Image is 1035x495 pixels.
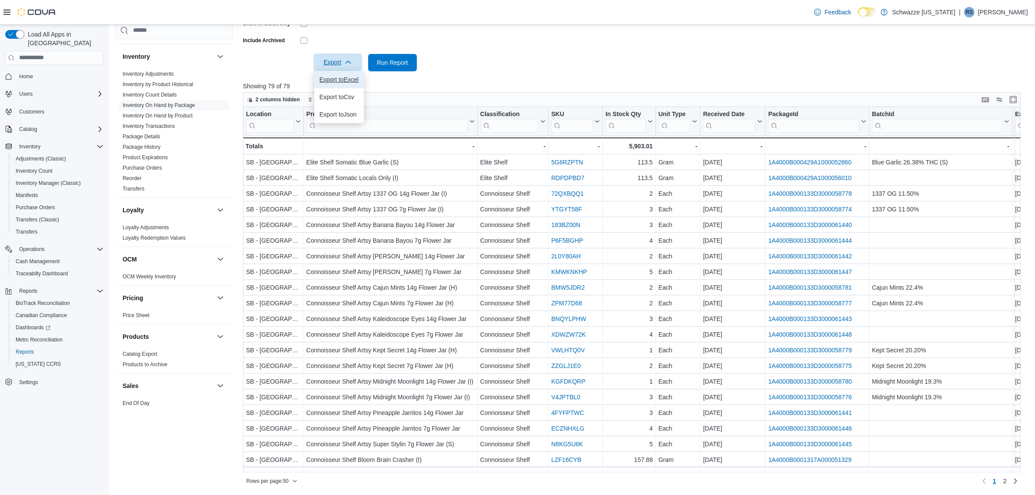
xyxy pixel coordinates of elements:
[246,110,294,118] div: Location
[2,140,107,153] button: Inventory
[17,8,57,17] img: Cova
[123,175,141,181] a: Reorder
[16,216,59,223] span: Transfers (Classic)
[123,134,160,140] a: Package Details
[123,154,168,161] span: Product Expirations
[480,188,546,199] div: Connoisseur Shelf
[12,190,103,201] span: Manifests
[243,82,1028,90] p: Showing 79 of 79
[314,106,364,123] button: Export toJson
[1000,474,1010,488] a: Page 2 of 2
[246,220,301,230] div: SB - [GEOGRAPHIC_DATA]
[703,235,762,246] div: [DATE]
[12,359,64,369] a: [US_STATE] CCRS
[16,89,103,99] span: Users
[2,105,107,118] button: Customers
[314,88,364,106] button: Export toCsv
[768,347,852,354] a: 1A4000B000133D3000058779
[768,110,866,132] button: PackageId
[2,123,107,135] button: Catalog
[9,255,107,268] button: Cash Management
[768,110,859,118] div: PackageId
[9,153,107,165] button: Adjustments (Classic)
[123,400,150,406] a: End Of Day
[2,375,107,388] button: Settings
[19,126,37,133] span: Catalog
[768,362,852,369] a: 1A4000B000133D3000058775
[551,472,582,479] a: PG841JBU
[768,300,852,307] a: 1A4000B000133D3000058777
[123,91,177,98] span: Inventory Count Details
[16,258,60,265] span: Cash Management
[480,141,546,151] div: -
[306,110,474,132] button: Product
[306,110,467,132] div: Product
[872,110,1009,132] button: BatchId
[1003,477,1007,485] span: 2
[19,108,44,115] span: Customers
[306,220,474,230] div: Connoisseur Shelf Artsy Banana Bayou 14g Flower Jar
[9,346,107,358] button: Reports
[768,221,852,228] a: 1A4000B000133D3000061440
[243,476,301,486] button: Rows per page:50
[123,255,137,264] h3: OCM
[12,190,41,201] a: Manifests
[551,159,583,166] a: 5G6RZPTN
[12,202,59,213] a: Purchase Orders
[123,206,144,214] h3: Loyalty
[123,351,157,357] a: Catalog Export
[16,324,50,331] span: Dashboards
[5,67,103,411] nav: Complex example
[12,227,41,237] a: Transfers
[12,227,103,237] span: Transfers
[19,288,37,294] span: Reports
[658,157,697,167] div: Gram
[215,293,226,303] button: Pricing
[12,202,103,213] span: Purchase Orders
[123,312,150,318] a: Price Sheet
[872,110,1002,132] div: BatchId
[123,332,213,341] button: Products
[994,94,1005,105] button: Display options
[116,69,233,197] div: Inventory
[768,159,852,166] a: 1A4000B000429A1000052860
[825,8,851,17] span: Feedback
[9,334,107,346] button: Metrc Reconciliation
[16,204,55,211] span: Purchase Orders
[123,332,149,341] h3: Products
[123,274,176,280] a: OCM Weekly Inventory
[551,409,584,416] a: 4FYFPTWC
[551,141,600,151] div: -
[246,110,294,132] div: Location
[306,235,474,246] div: Connoisseur Shelf Artsy Banana Bayou 7g Flower Jar
[377,58,408,67] span: Run Report
[12,310,103,321] span: Canadian Compliance
[703,204,762,214] div: [DATE]
[12,214,63,225] a: Transfers (Classic)
[9,358,107,370] button: [US_STATE] CCRS
[551,331,586,338] a: XDWZW72K
[116,222,233,247] div: Loyalty
[123,92,177,98] a: Inventory Count Details
[246,157,301,167] div: SB - [GEOGRAPHIC_DATA]
[12,268,103,279] span: Traceabilty Dashboard
[123,81,193,87] a: Inventory by Product Historical
[480,220,546,230] div: Connoisseur Shelf
[16,244,103,254] span: Operations
[606,173,653,183] div: 113.5
[9,226,107,238] button: Transfers
[768,141,866,151] div: -
[243,37,285,44] label: Include Archived
[768,425,852,432] a: 1A4000B000133D3000061446
[606,110,646,118] div: In Stock Qty
[658,220,697,230] div: Each
[9,189,107,201] button: Manifests
[658,110,697,132] button: Unit Type
[9,201,107,214] button: Purchase Orders
[606,141,653,151] div: 5,903.01
[551,347,585,354] a: VWLHTQ0V
[703,141,762,151] div: -
[768,456,852,463] a: 1A4000B0001317A000051329
[768,378,852,385] a: 1A4000B000133D3000058780
[658,173,697,183] div: Gram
